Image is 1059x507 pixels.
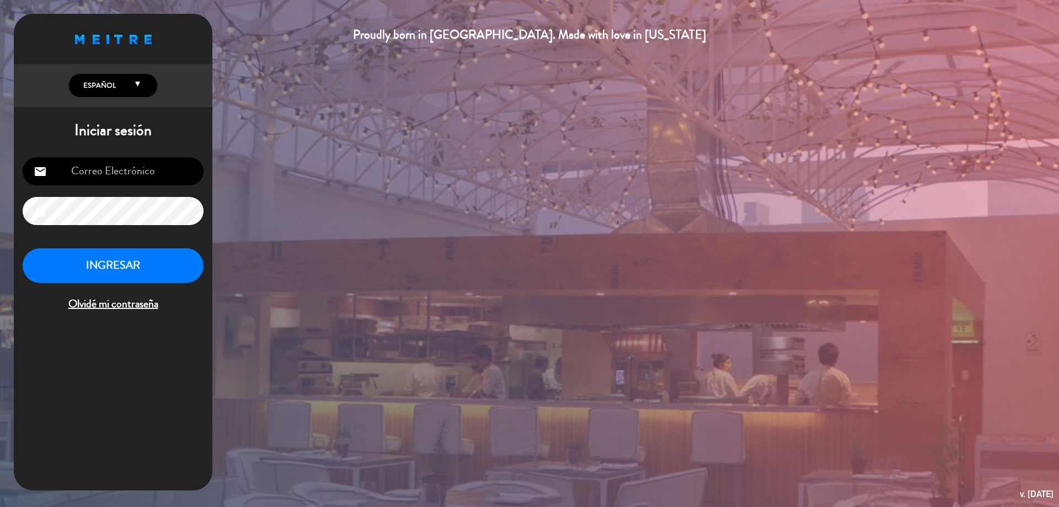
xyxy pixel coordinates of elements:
input: Correo Electrónico [23,157,204,185]
i: email [34,165,47,178]
span: Español [81,80,116,91]
div: v. [DATE] [1020,487,1053,501]
h1: Iniciar sesión [14,121,212,140]
i: lock [34,205,47,218]
span: Olvidé mi contraseña [23,295,204,313]
button: INGRESAR [23,248,204,283]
